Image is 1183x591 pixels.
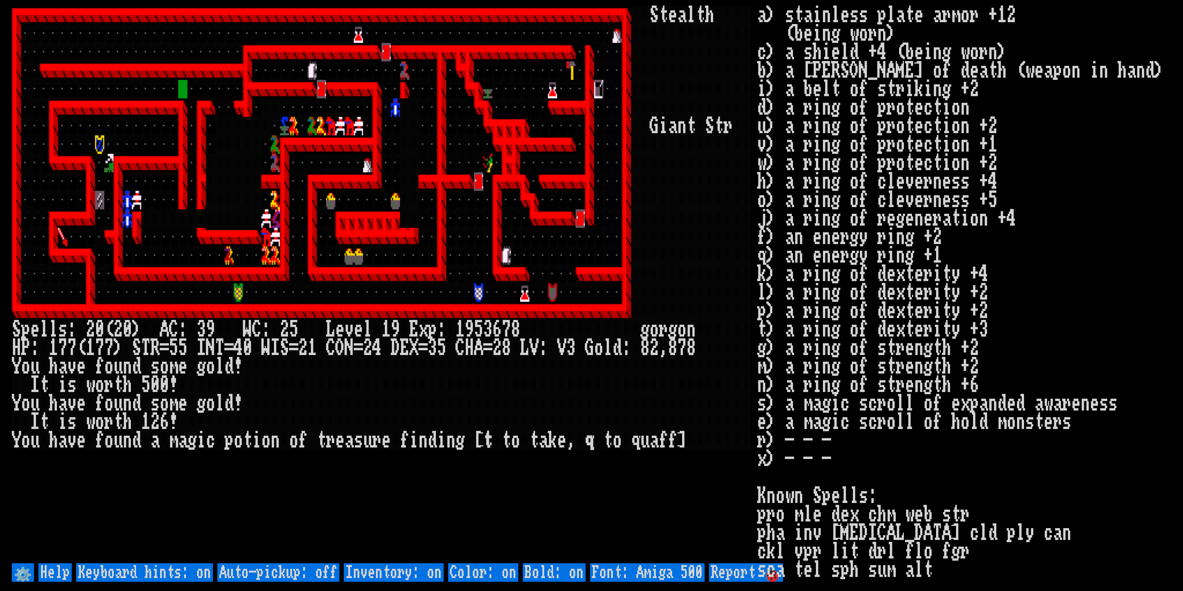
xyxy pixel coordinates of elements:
div: [ [474,431,483,450]
div: 9 [391,320,400,339]
div: 6 [160,413,169,431]
div: o [650,320,659,339]
div: q [585,431,594,450]
div: t [696,6,705,24]
div: A [474,339,483,357]
div: o [104,431,113,450]
div: a [539,431,548,450]
input: Keyboard hints: on [76,563,213,582]
div: o [104,357,113,376]
div: i [409,431,418,450]
div: A [160,320,169,339]
div: ] [677,431,687,450]
div: g [197,357,206,376]
div: l [49,320,58,339]
div: : [539,339,548,357]
div: o [104,394,113,413]
div: g [197,394,206,413]
div: N [206,339,215,357]
div: n [123,431,132,450]
div: R [150,339,160,357]
div: t [243,431,252,450]
div: 4 [372,339,382,357]
input: Font: Amiga 500 [590,563,705,582]
div: u [363,431,372,450]
div: e [30,320,40,339]
div: t [714,117,723,135]
div: S [132,339,141,357]
div: u [113,394,123,413]
div: f [95,394,104,413]
div: i [437,431,446,450]
div: l [603,339,613,357]
div: f [95,357,104,376]
div: 1 [382,320,391,339]
div: 5 [437,339,446,357]
div: s [354,431,363,450]
div: e [77,394,86,413]
div: k [548,431,557,450]
div: d [132,394,141,413]
div: = [289,339,298,357]
div: o [206,357,215,376]
div: s [150,394,160,413]
div: u [113,357,123,376]
div: h [49,394,58,413]
div: t [113,376,123,394]
div: C [455,339,465,357]
div: 2 [298,339,308,357]
div: u [113,431,123,450]
div: 0 [150,376,160,394]
div: n [418,431,428,450]
div: 2 [363,339,372,357]
div: 5 [289,320,298,339]
div: e [77,357,86,376]
div: C [252,320,261,339]
div: 5 [178,339,187,357]
div: s [58,320,67,339]
div: Y [12,357,21,376]
div: c [206,431,215,450]
div: I [197,339,206,357]
div: w [86,376,95,394]
div: L [326,320,335,339]
div: a [668,117,677,135]
div: Y [12,431,21,450]
div: a [650,431,659,450]
div: 3 [197,320,206,339]
div: l [215,394,224,413]
input: Report 🐞 [709,563,783,582]
div: : [178,320,187,339]
div: G [585,339,594,357]
div: e [668,6,677,24]
div: u [30,357,40,376]
div: o [206,394,215,413]
div: ! [234,357,243,376]
div: e [382,431,391,450]
div: E [400,339,409,357]
div: f [659,431,668,450]
div: 7 [58,339,67,357]
div: t [113,413,123,431]
div: : [67,320,77,339]
div: o [234,431,243,450]
div: e [557,431,566,450]
div: S [705,117,714,135]
div: 8 [668,339,677,357]
div: V [557,339,566,357]
div: a [345,431,354,450]
div: o [677,320,687,339]
div: 3 [483,320,492,339]
div: = [354,339,363,357]
div: 5 [474,320,483,339]
div: o [95,413,104,431]
div: 1 [455,320,465,339]
div: H [12,339,21,357]
div: l [40,320,49,339]
div: o [511,431,520,450]
div: m [169,357,178,376]
div: = [418,339,428,357]
div: x [418,320,428,339]
div: i [659,117,668,135]
div: s [67,376,77,394]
